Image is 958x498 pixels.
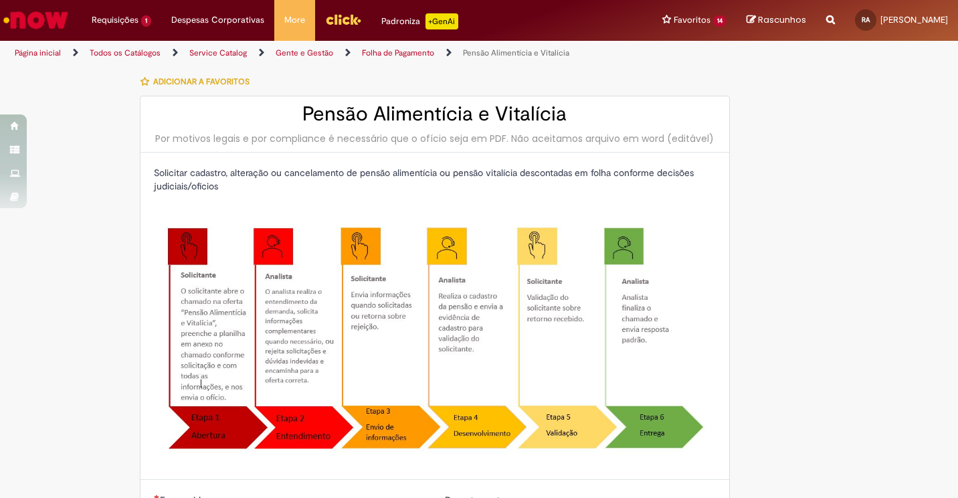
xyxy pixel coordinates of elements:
[276,48,333,58] a: Gente e Gestão
[10,41,629,66] ul: Trilhas de página
[325,9,361,29] img: click_logo_yellow_360x200.png
[189,48,247,58] a: Service Catalog
[674,13,710,27] span: Favoritos
[880,14,948,25] span: [PERSON_NAME]
[154,166,716,193] p: Solicitar cadastro, alteração ou cancelamento de pensão alimentícia ou pensão vitalícia descontad...
[862,15,870,24] span: RA
[284,13,305,27] span: More
[15,48,61,58] a: Página inicial
[153,76,250,87] span: Adicionar a Favoritos
[154,103,716,125] h2: Pensão Alimentícia e Vitalícia
[713,15,727,27] span: 14
[154,132,716,145] div: Por motivos legais e por compliance é necessário que o ofício seja em PDF. Não aceitamos arquivo ...
[758,13,806,26] span: Rascunhos
[141,15,151,27] span: 1
[1,7,70,33] img: ServiceNow
[92,13,138,27] span: Requisições
[747,14,806,27] a: Rascunhos
[463,48,569,58] a: Pensão Alimentícia e Vitalícia
[171,13,264,27] span: Despesas Corporativas
[381,13,458,29] div: Padroniza
[362,48,434,58] a: Folha de Pagamento
[90,48,161,58] a: Todos os Catálogos
[425,13,458,29] p: +GenAi
[140,68,257,96] button: Adicionar a Favoritos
